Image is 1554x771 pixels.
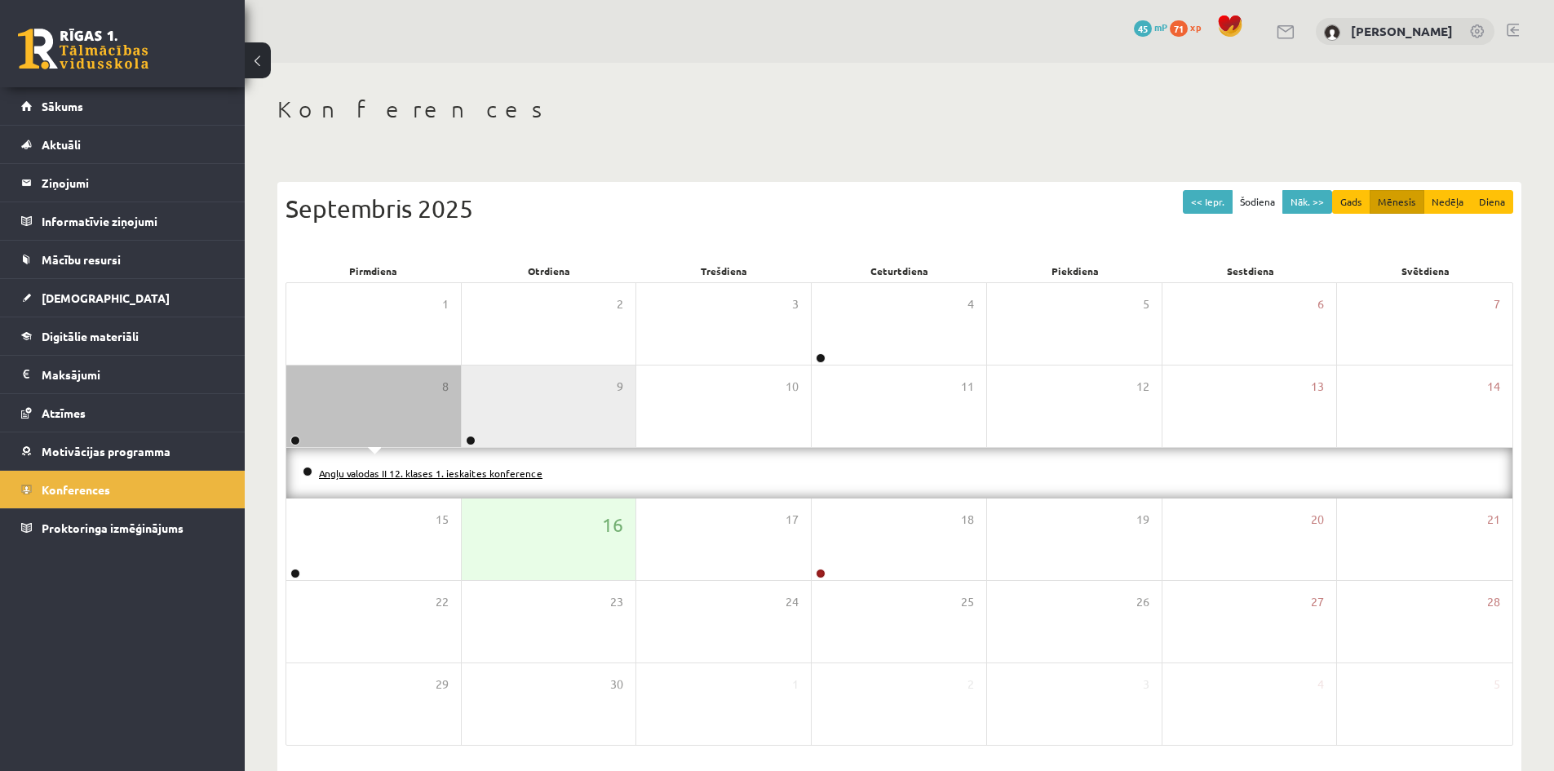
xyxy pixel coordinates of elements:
span: 13 [1311,378,1324,396]
span: 4 [967,295,974,313]
span: 2 [967,676,974,693]
a: Konferences [21,471,224,508]
a: Angļu valodas II 12. klases 1. ieskaites konference [319,467,542,480]
a: Rīgas 1. Tālmācības vidusskola [18,29,148,69]
span: 21 [1487,511,1500,529]
span: 27 [1311,593,1324,611]
span: 71 [1170,20,1188,37]
img: Milāna Nāgele [1324,24,1340,41]
button: Šodiena [1232,190,1283,214]
div: Trešdiena [636,259,812,282]
span: 19 [1136,511,1149,529]
span: 45 [1134,20,1152,37]
span: 28 [1487,593,1500,611]
span: 9 [617,378,623,396]
span: 5 [1143,295,1149,313]
span: 6 [1317,295,1324,313]
a: 45 mP [1134,20,1167,33]
a: Atzīmes [21,394,224,432]
button: Mēnesis [1370,190,1424,214]
button: Diena [1471,190,1513,214]
span: Aktuāli [42,137,81,152]
span: 7 [1494,295,1500,313]
span: 26 [1136,593,1149,611]
h1: Konferences [277,95,1521,123]
span: Motivācijas programma [42,444,170,459]
span: Proktoringa izmēģinājums [42,521,184,535]
span: 12 [1136,378,1149,396]
span: 5 [1494,676,1500,693]
span: 3 [792,295,799,313]
div: Sestdiena [1162,259,1338,282]
a: Mācību resursi [21,241,224,278]
div: Otrdiena [461,259,636,282]
span: [DEMOGRAPHIC_DATA] [42,290,170,305]
span: 8 [442,378,449,396]
span: 3 [1143,676,1149,693]
a: Motivācijas programma [21,432,224,470]
span: 2 [617,295,623,313]
span: 17 [786,511,799,529]
span: 29 [436,676,449,693]
legend: Informatīvie ziņojumi [42,202,224,240]
div: Svētdiena [1338,259,1513,282]
button: Nāk. >> [1282,190,1332,214]
a: 71 xp [1170,20,1209,33]
span: 16 [602,511,623,538]
span: 24 [786,593,799,611]
legend: Maksājumi [42,356,224,393]
a: Sākums [21,87,224,125]
span: 1 [792,676,799,693]
button: << Iepr. [1183,190,1233,214]
a: Ziņojumi [21,164,224,202]
div: Ceturtdiena [812,259,987,282]
button: Nedēļa [1423,190,1472,214]
span: 4 [1317,676,1324,693]
span: 30 [610,676,623,693]
span: 15 [436,511,449,529]
div: Pirmdiena [286,259,461,282]
div: Piekdiena [987,259,1162,282]
div: Septembris 2025 [286,190,1513,227]
span: Konferences [42,482,110,497]
a: Maksājumi [21,356,224,393]
a: [PERSON_NAME] [1351,23,1453,39]
button: Gads [1332,190,1370,214]
span: Mācību resursi [42,252,121,267]
span: 11 [961,378,974,396]
span: Sākums [42,99,83,113]
span: 10 [786,378,799,396]
a: Digitālie materiāli [21,317,224,355]
span: 1 [442,295,449,313]
a: Proktoringa izmēģinājums [21,509,224,547]
a: [DEMOGRAPHIC_DATA] [21,279,224,317]
a: Aktuāli [21,126,224,163]
span: 20 [1311,511,1324,529]
a: Informatīvie ziņojumi [21,202,224,240]
span: Digitālie materiāli [42,329,139,343]
span: 18 [961,511,974,529]
span: Atzīmes [42,405,86,420]
span: 22 [436,593,449,611]
legend: Ziņojumi [42,164,224,202]
span: 25 [961,593,974,611]
span: 23 [610,593,623,611]
span: 14 [1487,378,1500,396]
span: mP [1154,20,1167,33]
span: xp [1190,20,1201,33]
